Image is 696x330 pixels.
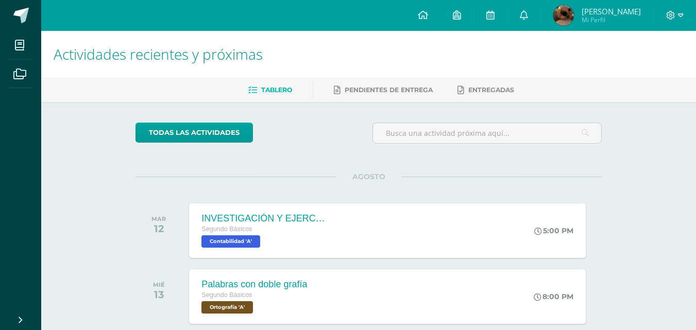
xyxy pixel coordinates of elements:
[261,86,292,94] span: Tablero
[373,123,601,143] input: Busca una actividad próxima aquí...
[334,82,433,98] a: Pendientes de entrega
[135,123,253,143] a: todas las Actividades
[151,222,166,235] div: 12
[151,215,166,222] div: MAR
[201,279,307,290] div: Palabras con doble grafía
[582,15,641,24] span: Mi Perfil
[553,5,574,26] img: 9ec1277032dcce97ac4c44927f1e4158.png
[201,301,253,314] span: Ortografía 'A'
[153,281,165,288] div: MIÉ
[534,292,573,301] div: 8:00 PM
[582,6,641,16] span: [PERSON_NAME]
[201,291,252,299] span: Segundo Básicos
[534,226,573,235] div: 5:00 PM
[201,235,260,248] span: Contabilidad 'A'
[201,225,252,233] span: Segundo Básicos
[153,288,165,301] div: 13
[201,213,325,224] div: INVESTIGACIÓN Y EJERCICIO CUENTAS CONTABLES
[248,82,292,98] a: Tablero
[468,86,514,94] span: Entregadas
[54,44,263,64] span: Actividades recientes y próximas
[345,86,433,94] span: Pendientes de entrega
[336,172,402,181] span: AGOSTO
[457,82,514,98] a: Entregadas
